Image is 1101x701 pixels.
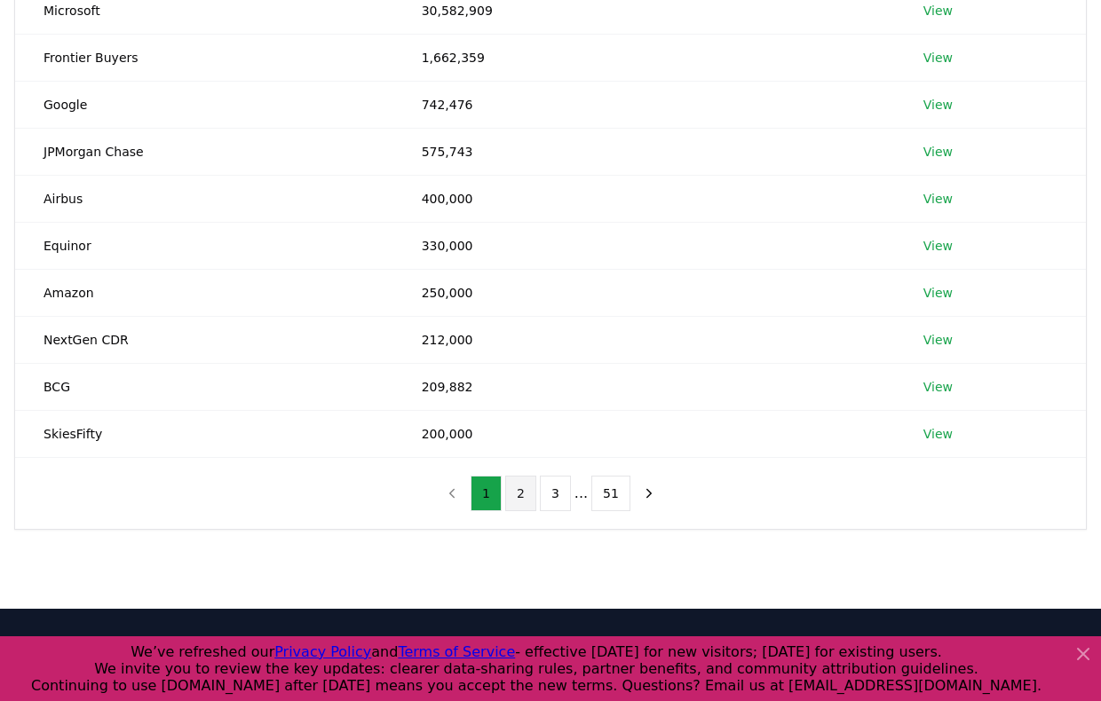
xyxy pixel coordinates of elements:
a: View [923,425,953,443]
td: Amazon [15,269,393,316]
a: View [923,190,953,208]
td: Frontier Buyers [15,34,393,81]
td: NextGen CDR [15,316,393,363]
li: ... [574,483,588,504]
td: 575,743 [393,128,895,175]
td: BCG [15,363,393,410]
td: 212,000 [393,316,895,363]
td: 400,000 [393,175,895,222]
td: 742,476 [393,81,895,128]
td: Equinor [15,222,393,269]
td: SkiesFifty [15,410,393,457]
a: View [923,2,953,20]
button: 3 [540,476,571,511]
td: 1,662,359 [393,34,895,81]
td: JPMorgan Chase [15,128,393,175]
a: View [923,49,953,67]
td: 330,000 [393,222,895,269]
td: 250,000 [393,269,895,316]
td: 209,882 [393,363,895,410]
a: View [923,237,953,255]
a: View [923,284,953,302]
a: View [923,378,953,396]
button: 51 [591,476,630,511]
a: View [923,143,953,161]
button: next page [634,476,664,511]
td: 200,000 [393,410,895,457]
a: View [923,331,953,349]
td: Airbus [15,175,393,222]
td: Google [15,81,393,128]
button: 1 [471,476,502,511]
a: View [923,96,953,114]
button: 2 [505,476,536,511]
